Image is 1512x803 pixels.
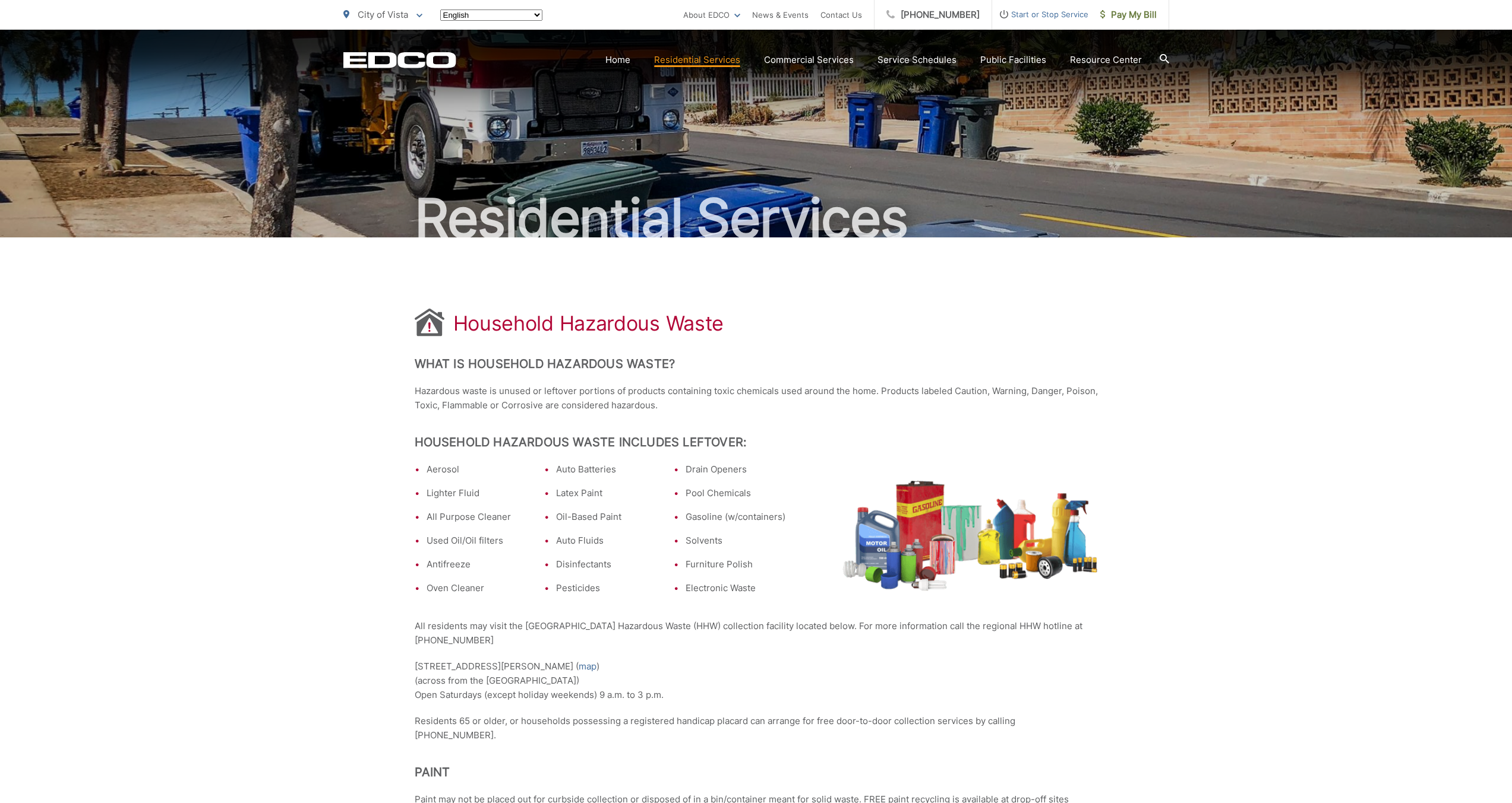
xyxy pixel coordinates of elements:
li: Solvents [686,534,785,548]
p: Hazardous waste is unused or leftover portions of products containing toxic chemicals used around... [415,384,1098,412]
a: Resource Center [1070,53,1142,67]
h2: Residential Services [343,189,1169,248]
li: Used Oil/Oil filters [427,534,526,548]
li: Aerosol [427,462,526,477]
a: EDCD logo. Return to the homepage. [343,52,456,68]
li: Auto Batteries [556,462,656,477]
p: [STREET_ADDRESS][PERSON_NAME] ( ) (across from the [GEOGRAPHIC_DATA]) Open Saturdays (except holi... [415,659,1098,702]
a: About EDCO [683,8,740,22]
span: Pay My Bill [1100,8,1157,22]
li: Electronic Waste [686,581,785,595]
a: Residential Services [654,53,740,67]
li: All Purpose Cleaner [427,510,526,524]
li: Oil-Based Paint [556,510,656,524]
li: Furniture Polish [686,557,785,572]
li: Oven Cleaner [427,581,526,595]
a: map [579,659,596,674]
img: hazardous-waste.png [842,480,1098,591]
select: Select a language [440,9,542,21]
li: Antifreeze [427,557,526,572]
li: Latex Paint [556,486,656,500]
a: Commercial Services [764,53,854,67]
a: Home [605,53,630,67]
h2: What is Household Hazardous Waste? [415,357,1098,371]
li: Auto Fluids [556,534,656,548]
a: News & Events [752,8,809,22]
a: Service Schedules [877,53,957,67]
li: Drain Openers [686,462,785,477]
p: All residents may visit the [GEOGRAPHIC_DATA] Hazardous Waste (HHW) collection facility located b... [415,619,1098,648]
li: Pool Chemicals [686,486,785,500]
p: Residents 65 or older, or households possessing a registered handicap placard can arrange for fre... [415,714,1098,742]
span: City of Vista [358,9,408,20]
li: Gasoline (w/containers) [686,510,785,524]
h2: Paint [415,765,1098,779]
h1: Household Hazardous Waste [453,312,724,335]
li: Disinfectants [556,557,656,572]
a: Public Facilities [980,53,1046,67]
h2: Household Hazardous Waste Includes Leftover: [415,435,1098,449]
li: Pesticides [556,581,656,595]
li: Lighter Fluid [427,486,526,500]
a: Contact Us [820,8,862,22]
